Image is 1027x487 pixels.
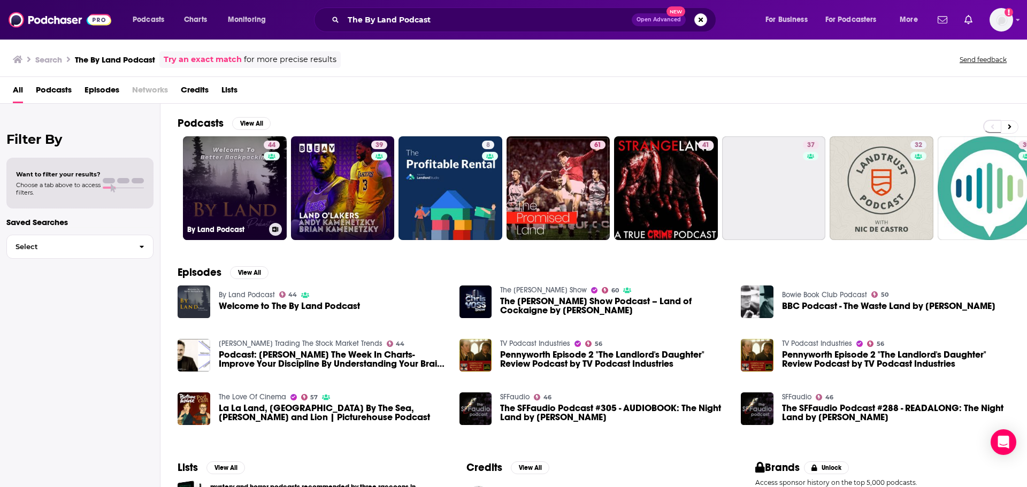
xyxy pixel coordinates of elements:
[594,140,601,151] span: 61
[6,235,154,259] button: Select
[35,55,62,65] h3: Search
[585,341,602,347] a: 56
[590,141,606,149] a: 61
[990,8,1013,32] button: Show profile menu
[459,285,492,318] img: The Chris Voss Show Podcast – Land of Cockaigne by Jeffrey Lewis
[206,461,245,474] button: View All
[178,392,210,425] img: La La Land, Manchester By The Sea, Jackie and Lion | Picturehouse Podcast
[178,461,245,474] a: ListsView All
[755,461,800,474] h2: Brands
[219,339,382,348] a: Dave Landry's Trading The Stock Market Trends
[990,8,1013,32] span: Logged in as dmessina
[178,339,210,372] img: Podcast: Dave Landry’s The Week In Charts-Improve Your Discipline By Understanding Your Brain Bef...
[830,136,933,240] a: 32
[534,394,551,400] a: 46
[611,288,619,293] span: 60
[178,461,198,474] h2: Lists
[991,429,1016,455] div: Open Intercom Messenger
[782,404,1010,422] span: The SFFaudio Podcast #288 - READALONG: The Night Land by [PERSON_NAME]
[807,140,815,151] span: 37
[164,53,242,66] a: Try an exact match
[219,302,360,311] a: Welcome to The By Land Podcast
[500,392,530,401] a: SFFaudio
[500,285,587,295] a: The Chris Voss Show
[825,395,833,400] span: 46
[782,404,1010,422] a: The SFFaudio Podcast #288 - READALONG: The Night Land by William Hope Hodgson
[803,141,819,149] a: 37
[178,117,224,130] h2: Podcasts
[279,291,297,298] a: 44
[632,13,686,26] button: Open AdvancedNew
[782,302,995,311] a: BBC Podcast - The Waste Land by T.S. Eliot
[219,350,447,368] span: Podcast: [PERSON_NAME] The Week In Charts-Improve Your Discipline By Understanding Your Brain Bef...
[221,81,237,103] a: Lists
[500,339,570,348] a: TV Podcast Industries
[16,181,101,196] span: Choose a tab above to access filters.
[871,291,888,298] a: 50
[343,11,632,28] input: Search podcasts, credits, & more...
[288,292,297,297] span: 44
[187,225,265,234] h3: By Land Podcast
[268,140,275,151] span: 44
[500,297,728,315] span: The [PERSON_NAME] Show Podcast – Land of Cockaigne by [PERSON_NAME]
[782,392,811,401] a: SFFaudio
[900,12,918,27] span: More
[960,11,977,29] a: Show notifications dropdown
[219,404,447,422] a: La La Land, Manchester By The Sea, Jackie and Lion | Picturehouse Podcast
[614,136,718,240] a: 41
[324,7,726,32] div: Search podcasts, credits, & more...
[13,81,23,103] a: All
[36,81,72,103] a: Podcasts
[7,243,131,250] span: Select
[371,141,387,149] a: 39
[741,285,773,318] img: BBC Podcast - The Waste Land by T.S. Eliot
[75,55,155,65] h3: The By Land Podcast
[956,55,1010,64] button: Send feedback
[500,404,728,422] span: The SFFaudio Podcast #305 - AUDIOBOOK: The Night Land by [PERSON_NAME]
[698,141,714,149] a: 41
[482,141,494,149] a: 8
[804,461,849,474] button: Unlock
[782,339,852,348] a: TV Podcast Industries
[16,171,101,178] span: Want to filter your results?
[85,81,119,103] a: Episodes
[183,136,287,240] a: 44By Land Podcast
[892,11,931,28] button: open menu
[702,140,709,151] span: 41
[178,117,271,130] a: PodcastsView All
[500,350,728,368] a: Pennyworth Episode 2 "The Landlord's Daughter" Review Podcast by TV Podcast Industries
[741,339,773,372] img: Pennyworth Episode 2 "The Landlord's Daughter" Review Podcast by TV Podcast Industries
[722,136,826,240] a: 37
[816,394,833,400] a: 46
[500,297,728,315] a: The Chris Voss Show Podcast – Land of Cockaigne by Jeffrey Lewis
[291,136,395,240] a: 39
[765,12,808,27] span: For Business
[881,292,888,297] span: 50
[219,350,447,368] a: Podcast: Dave Landry’s The Week In Charts-Improve Your Discipline By Understanding Your Brain Bef...
[6,217,154,227] p: Saved Searches
[125,11,178,28] button: open menu
[543,395,551,400] span: 46
[602,287,619,293] a: 60
[782,350,1010,368] a: Pennyworth Episode 2 "The Landlord's Daughter" Review Podcast by TV Podcast Industries
[219,290,275,299] a: By Land Podcast
[459,339,492,372] img: Pennyworth Episode 2 "The Landlord's Daughter" Review Podcast by TV Podcast Industries
[825,12,877,27] span: For Podcasters
[396,342,404,346] span: 44
[220,11,280,28] button: open menu
[755,478,1010,486] p: Access sponsor history on the top 5,000 podcasts.
[507,136,610,240] a: 61
[595,342,602,346] span: 56
[910,141,926,149] a: 32
[459,392,492,425] a: The SFFaudio Podcast #305 - AUDIOBOOK: The Night Land by William Hope Hodgson
[466,461,549,474] a: CreditsView All
[264,141,280,149] a: 44
[181,81,209,103] a: Credits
